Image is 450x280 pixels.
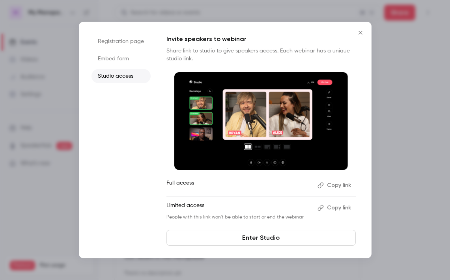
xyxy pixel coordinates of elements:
a: Enter Studio [166,230,356,246]
button: Copy link [314,179,356,192]
button: Copy link [314,202,356,214]
img: Invite speakers to webinar [174,72,348,170]
li: Embed form [91,52,151,66]
li: Studio access [91,69,151,83]
p: Full access [166,179,311,192]
p: Share link to studio to give speakers access. Each webinar has a unique studio link. [166,47,356,63]
p: Limited access [166,202,311,214]
p: Invite speakers to webinar [166,34,356,44]
button: Close [353,25,368,41]
li: Registration page [91,34,151,49]
p: People with this link won't be able to start or end the webinar [166,214,311,220]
